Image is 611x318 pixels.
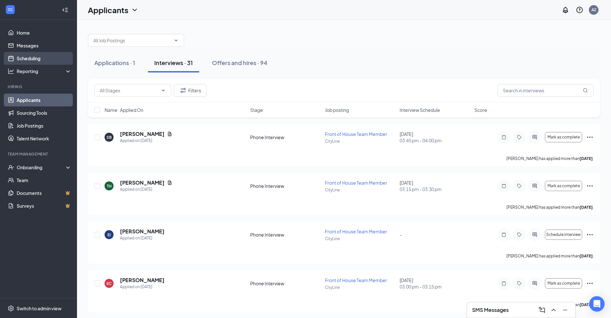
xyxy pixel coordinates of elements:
[167,131,172,137] svg: Document
[120,186,172,193] div: Applied on [DATE]
[106,135,112,140] div: SB
[515,183,523,188] svg: Tag
[586,280,594,287] svg: Ellipses
[93,37,171,44] input: All Job Postings
[400,107,440,113] span: Interview Schedule
[17,132,72,145] a: Talent Network
[107,183,112,189] div: TH
[545,132,582,142] button: Mark as complete
[120,130,165,138] h5: [PERSON_NAME]
[17,94,72,106] a: Applicants
[8,84,70,89] div: Hiring
[212,59,267,67] div: Offers and hires · 94
[538,306,546,314] svg: ComposeMessage
[500,183,508,188] svg: Note
[325,180,387,186] span: Front of House Team Member
[161,88,166,93] svg: ChevronDown
[7,6,13,13] svg: WorkstreamLogo
[17,305,62,312] div: Switch to admin view
[580,205,593,210] b: [DATE]
[325,277,387,283] span: Front of House Team Member
[400,131,471,144] div: [DATE]
[325,187,396,193] p: CityLine
[107,232,111,238] div: EI
[8,68,14,74] svg: Analysis
[560,305,570,315] button: Minimize
[591,7,596,13] div: AZ
[120,235,165,241] div: Applied on [DATE]
[105,107,143,113] span: Name · Applied On
[497,84,594,97] input: Search in interviews
[400,283,471,290] span: 03:00 pm - 03:15 pm
[400,277,471,290] div: [DATE]
[537,305,547,315] button: ComposeMessage
[179,87,187,94] svg: Filter
[17,39,72,52] a: Messages
[94,59,135,67] div: Applications · 1
[325,138,396,144] p: CityLine
[545,181,582,191] button: Mark as complete
[325,107,349,113] span: Job posting
[531,183,539,188] svg: ActiveChat
[17,68,72,74] div: Reporting
[531,232,539,237] svg: ActiveChat
[586,182,594,190] svg: Ellipses
[550,306,557,314] svg: ChevronUp
[120,228,165,235] h5: [PERSON_NAME]
[500,281,508,286] svg: Note
[545,230,582,240] button: Schedule interview
[17,106,72,119] a: Sourcing Tools
[62,7,68,13] svg: Collapse
[17,187,72,199] a: DocumentsCrown
[250,107,263,113] span: Stage
[325,236,396,241] p: CityLine
[250,183,321,189] div: Phone Interview
[325,131,387,137] span: Front of House Team Member
[531,281,539,286] svg: ActiveChat
[120,284,165,290] div: Applied on [DATE]
[580,156,593,161] b: [DATE]
[88,4,128,15] h1: Applicants
[250,231,321,238] div: Phone Interview
[561,306,569,314] svg: Minimize
[515,135,523,140] svg: Tag
[250,280,321,287] div: Phone Interview
[17,174,72,187] a: Team
[120,277,165,284] h5: [PERSON_NAME]
[545,278,582,289] button: Mark as complete
[474,107,487,113] span: Score
[548,305,559,315] button: ChevronUp
[250,134,321,140] div: Phone Interview
[586,231,594,238] svg: Ellipses
[120,179,165,186] h5: [PERSON_NAME]
[506,253,594,259] p: [PERSON_NAME] has applied more than .
[154,59,193,67] div: Interviews · 31
[531,135,539,140] svg: ActiveChat
[547,184,580,188] span: Mark as complete
[547,135,580,139] span: Mark as complete
[8,151,70,157] div: Team Management
[17,199,72,212] a: SurveysCrown
[174,38,179,43] svg: ChevronDown
[583,88,588,93] svg: MagnifyingGlass
[515,232,523,237] svg: Tag
[576,6,583,14] svg: QuestionInfo
[325,285,396,290] p: CityLine
[400,232,402,238] span: -
[546,232,581,237] span: Schedule interview
[131,6,139,14] svg: ChevronDown
[100,87,158,94] input: All Stages
[580,302,593,307] b: [DATE]
[547,281,580,286] span: Mark as complete
[500,135,508,140] svg: Note
[106,281,112,286] div: EC
[515,281,523,286] svg: Tag
[17,26,72,39] a: Home
[562,6,569,14] svg: Notifications
[17,164,66,171] div: Onboarding
[174,84,207,97] button: Filter Filters
[400,137,471,144] span: 03:45 pm - 04:00 pm
[580,254,593,258] b: [DATE]
[8,305,14,312] svg: Settings
[17,52,72,65] a: Scheduling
